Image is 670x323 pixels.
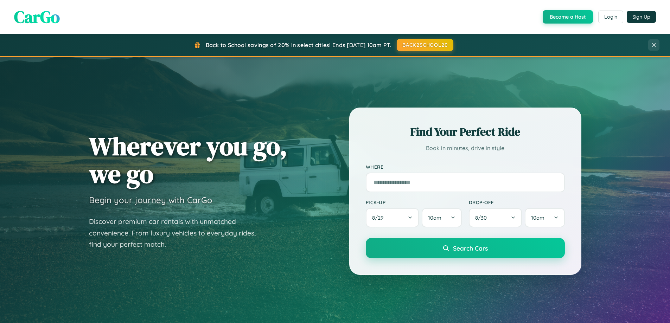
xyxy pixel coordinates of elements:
p: Book in minutes, drive in style [366,143,565,153]
button: 10am [422,208,461,227]
button: Search Cars [366,238,565,258]
h3: Begin your journey with CarGo [89,195,212,205]
button: Become a Host [543,10,593,24]
button: Sign Up [627,11,656,23]
span: 10am [531,214,544,221]
h1: Wherever you go, we go [89,132,287,188]
label: Where [366,164,565,170]
span: 10am [428,214,441,221]
span: 8 / 30 [475,214,490,221]
span: CarGo [14,5,60,28]
button: BACK2SCHOOL20 [397,39,453,51]
button: 8/29 [366,208,419,227]
span: 8 / 29 [372,214,387,221]
button: 8/30 [469,208,522,227]
label: Pick-up [366,199,462,205]
label: Drop-off [469,199,565,205]
h2: Find Your Perfect Ride [366,124,565,140]
span: Back to School savings of 20% in select cities! Ends [DATE] 10am PT. [206,41,391,49]
button: 10am [525,208,564,227]
span: Search Cars [453,244,488,252]
p: Discover premium car rentals with unmatched convenience. From luxury vehicles to everyday rides, ... [89,216,265,250]
button: Login [598,11,623,23]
